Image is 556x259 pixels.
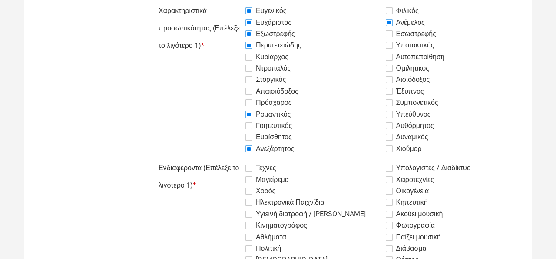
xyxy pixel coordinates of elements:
[386,209,443,219] label: Ακούει μουσική
[386,197,428,208] label: Κηπευτική
[386,109,431,120] label: Υπεύθυνος
[386,6,419,16] label: Φιλικός
[245,109,291,120] label: Ρομαντικός
[386,175,434,185] label: Χειροτεχνίες
[245,175,289,185] label: Μαγείρεμα
[245,132,292,142] label: Ευαίσθητος
[386,186,429,196] label: Οικογένεια
[386,17,425,28] label: Ανέμελος
[245,197,324,208] label: Ηλεκτρονικά Παιχνίδια
[386,144,422,154] label: Χιούμορ
[245,52,288,62] label: Κυρίαρχος
[386,74,430,85] label: Αισιόδοξος
[245,209,366,219] label: Υγιεινή διατροφή / [PERSON_NAME]
[245,29,295,39] label: Εξωστρεφής
[159,2,241,54] label: Χαρακτηριστικά προσωπικότητας (Επέλεξε το λιγότερο 1)
[386,243,427,254] label: Διάβασμα
[386,163,471,173] label: Υπολογιστές / Διαδίκτυο
[245,74,286,85] label: Στοργικός
[245,63,291,74] label: Ντροπαλός
[386,40,434,50] label: Υποτακτικός
[245,17,291,28] label: Ευχάριστος
[245,186,275,196] label: Χορός
[245,86,298,97] label: Απαισιόδοξος
[159,159,241,194] label: Ενδιαφέροντα (Επέλεξε το λιγότερο 1)
[245,121,292,131] label: Γοητευτικός
[386,121,434,131] label: Αυθόρμητος
[386,232,441,242] label: Παίζει μουσική
[245,232,286,242] label: Αθλήματα
[386,52,445,62] label: Αυτοπεποίθηση
[386,86,424,97] label: Έξυπνος
[245,98,291,108] label: Πρόσχαρος
[245,144,294,154] label: Ανεξάρτητος
[386,98,438,108] label: Συμπονετικός
[386,220,435,231] label: Φωτογραφία
[245,163,276,173] label: Τέχνες
[386,63,429,74] label: Ομιλητικός
[245,243,281,254] label: Πολιτική
[245,6,287,16] label: Ευγενικός
[245,220,307,231] label: Κινηματογράφος
[245,40,301,50] label: Περιπετειώδης
[386,29,436,39] label: Εσωστρεφής
[386,132,428,142] label: Δυναμικός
